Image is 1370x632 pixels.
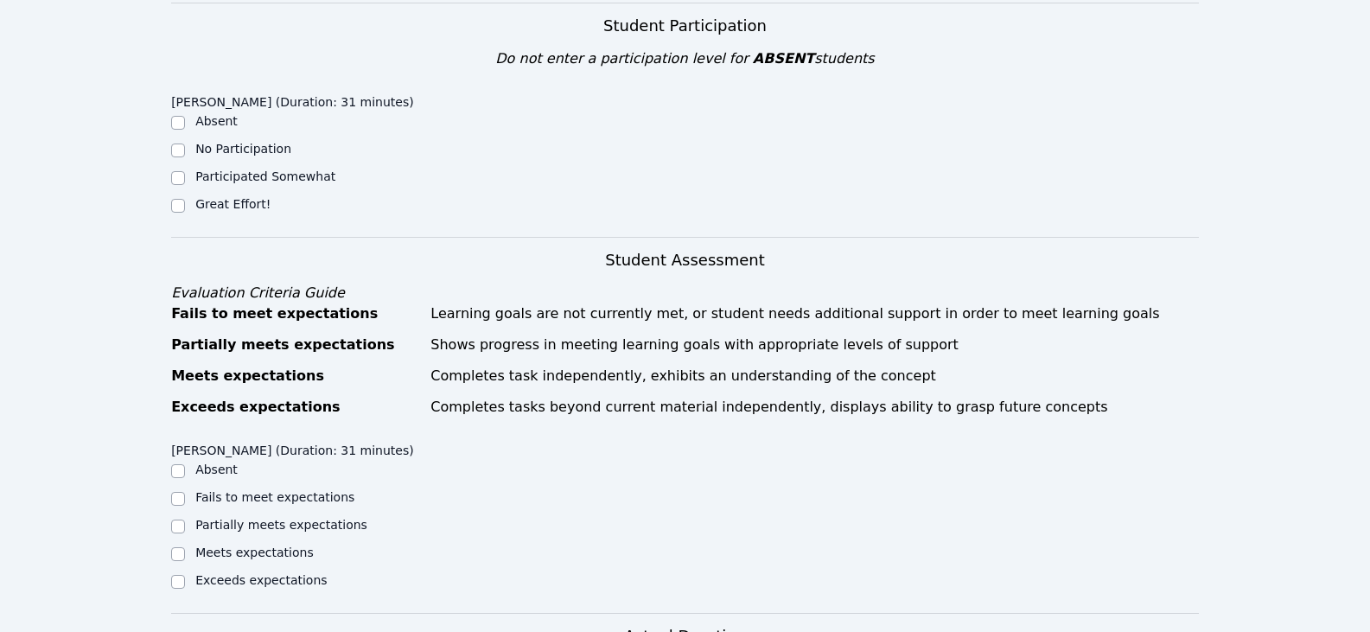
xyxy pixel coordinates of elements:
h3: Student Assessment [171,248,1199,272]
span: ABSENT [753,50,814,67]
div: Learning goals are not currently met, or student needs additional support in order to meet learni... [430,303,1199,324]
label: No Participation [195,142,291,156]
div: Do not enter a participation level for students [171,48,1199,69]
label: Meets expectations [195,546,314,559]
div: Completes task independently, exhibits an understanding of the concept [430,366,1199,386]
label: Exceeds expectations [195,573,327,587]
label: Participated Somewhat [195,169,335,183]
label: Partially meets expectations [195,518,367,532]
div: Shows progress in meeting learning goals with appropriate levels of support [430,335,1199,355]
legend: [PERSON_NAME] (Duration: 31 minutes) [171,435,414,461]
label: Absent [195,114,238,128]
div: Completes tasks beyond current material independently, displays ability to grasp future concepts [430,397,1199,418]
label: Fails to meet expectations [195,490,354,504]
div: Evaluation Criteria Guide [171,283,1199,303]
label: Absent [195,463,238,476]
div: Exceeds expectations [171,397,420,418]
legend: [PERSON_NAME] (Duration: 31 minutes) [171,86,414,112]
h3: Student Participation [171,14,1199,38]
div: Fails to meet expectations [171,303,420,324]
label: Great Effort! [195,197,271,211]
div: Meets expectations [171,366,420,386]
div: Partially meets expectations [171,335,420,355]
